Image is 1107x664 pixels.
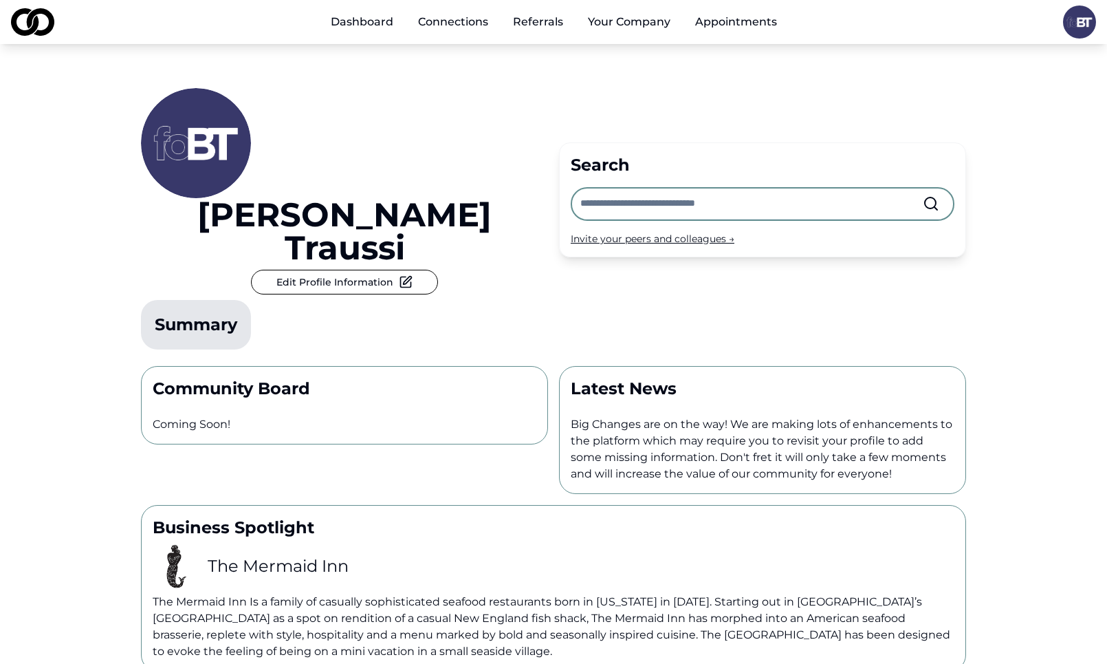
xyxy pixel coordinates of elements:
[153,544,197,588] img: 2536d4df-93e4-455f-9ee8-7602d4669c22-images-images-profile_picture.png
[502,8,574,36] a: Referrals
[208,555,349,577] h3: The Mermaid Inn
[407,8,499,36] a: Connections
[320,8,788,36] nav: Main
[11,8,54,36] img: logo
[153,416,536,433] p: Coming Soon!
[571,232,954,246] div: Invite your peers and colleagues →
[684,8,788,36] a: Appointments
[1063,6,1096,39] img: a715aca5-e0a5-420b-b362-5079c70fda45-FoBT_Avatar-profile_picture.jpg
[153,594,954,660] p: The Mermaid Inn Is a family of casually sophisticated seafood restaurants born in [US_STATE] in [...
[571,378,954,400] p: Latest News
[153,517,954,539] p: Business Spotlight
[251,270,438,294] button: Edit Profile Information
[155,314,237,336] div: Summary
[320,8,404,36] a: Dashboard
[577,8,681,36] button: Your Company
[153,378,536,400] p: Community Board
[141,198,548,264] a: [PERSON_NAME] Traussi
[571,154,954,176] div: Search
[141,88,251,198] img: a715aca5-e0a5-420b-b362-5079c70fda45-FoBT_Avatar-profile_picture.jpg
[571,416,954,482] p: Big Changes are on the way! We are making lots of enhancements to the platform which may require ...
